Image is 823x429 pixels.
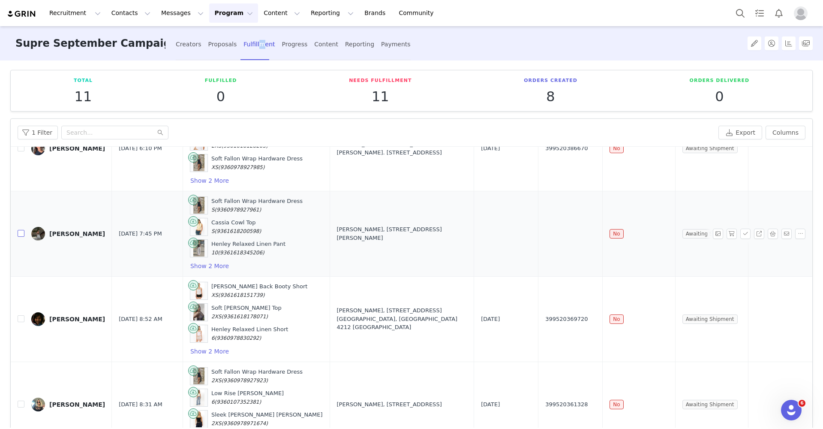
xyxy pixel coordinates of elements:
p: Needs Fulfillment [349,77,411,85]
span: No [610,229,623,239]
p: 8 [524,89,577,104]
div: [PERSON_NAME] [49,401,105,408]
span: S [211,207,215,213]
button: Show 2 More [190,261,229,271]
img: 8185272-01-2.jpg [193,411,205,428]
img: e1991e3d-a297-48cf-b6b1-ba871d57638a.jpg [31,142,45,155]
div: Henley Relaxed Linen Short [211,325,288,342]
span: [DATE] 6:10 PM [119,144,162,153]
span: Awaiting Shipment [682,314,738,324]
span: 2XS [211,378,221,384]
span: [DATE] 8:52 AM [119,315,162,323]
img: 8184195-13-2.jpg [193,389,205,406]
div: [PERSON_NAME] [49,145,105,152]
div: [PERSON_NAME] Back Booty Short [211,282,307,299]
span: S [211,228,215,234]
span: 2XS [211,143,221,149]
span: [DATE] 8:31 AM [119,400,162,409]
p: Fulfilled [205,77,237,85]
div: [DATE] [481,315,531,323]
span: 6 [211,335,215,341]
img: grin logo [7,10,37,18]
div: Soft [PERSON_NAME] Top [211,304,282,320]
img: 8185220-01-2.jpg [193,154,205,172]
div: Soft Fallon Wrap Hardware Dress [211,197,303,214]
p: Orders Created [524,77,577,85]
img: 3d758621-0160-42f1-8433-001c07aff7bd.jpg [31,312,45,326]
span: 399520369720 [545,315,588,323]
span: No [610,314,623,324]
div: Fulfillment [243,33,275,56]
span: 2XS [211,314,221,320]
span: 6 [211,399,215,405]
div: Sleek [PERSON_NAME] [PERSON_NAME] [211,411,323,427]
a: Brands [359,3,393,23]
a: Tasks [750,3,769,23]
span: (9361618178071) [221,314,268,320]
span: (9361618151739) [218,292,265,298]
button: Search [731,3,750,23]
div: [PERSON_NAME], [STREET_ADDRESS] [GEOGRAPHIC_DATA], [GEOGRAPHIC_DATA] 4212 [GEOGRAPHIC_DATA] [337,306,467,332]
img: 8185220-01-2.jpg [193,368,205,385]
span: 399520386670 [545,144,588,153]
a: [PERSON_NAME] [31,312,105,326]
p: 11 [349,89,411,104]
span: No [610,400,623,409]
button: Columns [766,126,805,139]
p: 11 [74,89,93,104]
div: [PERSON_NAME] [49,316,105,323]
a: [PERSON_NAME] [31,398,105,411]
input: Search... [61,126,168,139]
div: [PERSON_NAME], [STREET_ADDRESS][PERSON_NAME] [337,225,467,242]
div: Low Rise [PERSON_NAME] [211,389,284,406]
span: (9361618128205) [221,143,268,149]
span: 10 [211,250,218,256]
div: Soft Fallon Wrap Hardware Dress [211,154,303,171]
img: 8184570-07-2.jpg [193,325,205,342]
div: Cassia Cowl Top [211,218,261,235]
button: Recruitment [44,3,106,23]
img: 8185274-05-2.jpg [193,218,205,236]
span: Awaiting Shipment [682,229,738,239]
img: 8185303-01-2.jpg [193,282,205,299]
span: No [610,144,623,153]
a: [PERSON_NAME] [31,142,105,155]
i: icon: search [157,130,163,136]
div: Creators [176,33,201,56]
button: 1 Filter [18,126,58,139]
button: Messages [156,3,209,23]
div: [PERSON_NAME] [49,230,105,237]
span: XS [211,164,218,170]
span: 399520361328 [545,400,588,409]
div: [PERSON_NAME], [STREET_ADDRESS][PERSON_NAME]. [STREET_ADDRESS] [337,140,467,157]
img: a7f72bbd-4405-4249-9ffc-2dea96b16e9c.jpg [31,227,45,241]
img: 8184536-10-2.jpg [193,240,205,257]
div: [DATE] [481,400,531,409]
span: (9360978927961) [215,207,261,213]
span: Selected Products [768,229,781,239]
span: XS [211,292,218,298]
img: 8185350-02-2.jpg [193,304,205,321]
div: Payments [381,33,411,56]
button: Export [718,126,762,139]
span: (9360107352381) [215,399,261,405]
div: Henley Relaxed Linen Pant [211,240,285,257]
a: Community [394,3,443,23]
h3: Supre September Campaign - Community [15,26,165,61]
p: 0 [205,89,237,104]
img: 8185220-01-2.jpg [193,197,205,214]
span: (9360978927923) [221,378,268,384]
span: 6 [799,400,805,407]
p: Total [74,77,93,85]
a: [PERSON_NAME] [31,227,105,241]
span: Awaiting Shipment [682,400,738,409]
p: 0 [690,89,750,104]
button: Show 2 More [190,175,229,186]
p: Orders Delivered [690,77,750,85]
button: Notifications [769,3,788,23]
div: [PERSON_NAME], [STREET_ADDRESS] [337,400,467,409]
span: (9360978971674) [221,420,268,426]
span: (9360978830292) [215,335,261,341]
img: 45ffa547-f1fc-44c1-bc00-f14b3c577b8d.jpg [31,398,45,411]
div: Proposals [208,33,237,56]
